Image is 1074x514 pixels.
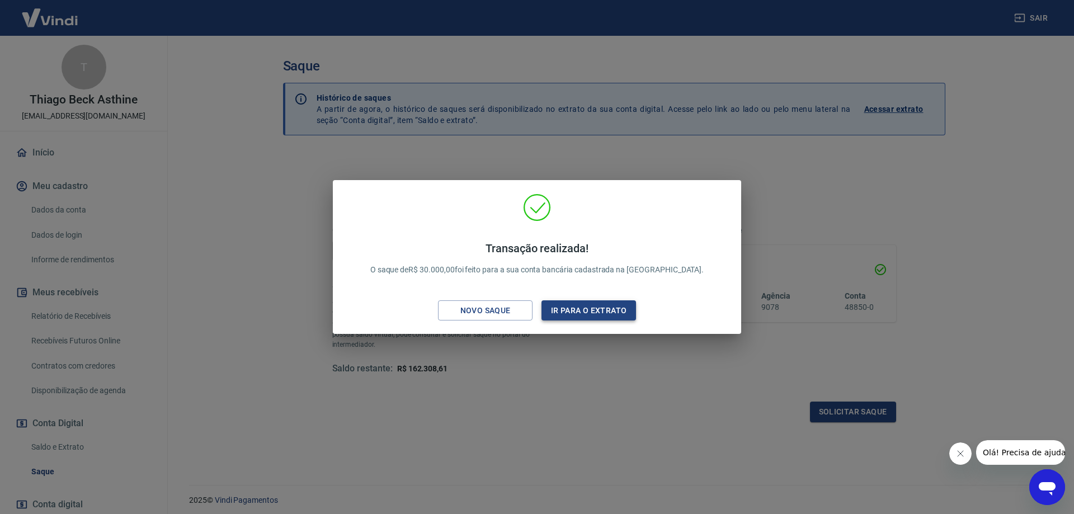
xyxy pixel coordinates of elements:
[7,8,94,17] span: Olá! Precisa de ajuda?
[976,440,1065,465] iframe: Mensagem da empresa
[1029,469,1065,505] iframe: Botão para abrir a janela de mensagens
[370,242,704,276] p: O saque de R$ 30.000,00 foi feito para a sua conta bancária cadastrada na [GEOGRAPHIC_DATA].
[447,304,524,318] div: Novo saque
[438,300,533,321] button: Novo saque
[541,300,636,321] button: Ir para o extrato
[949,442,972,465] iframe: Fechar mensagem
[370,242,704,255] h4: Transação realizada!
